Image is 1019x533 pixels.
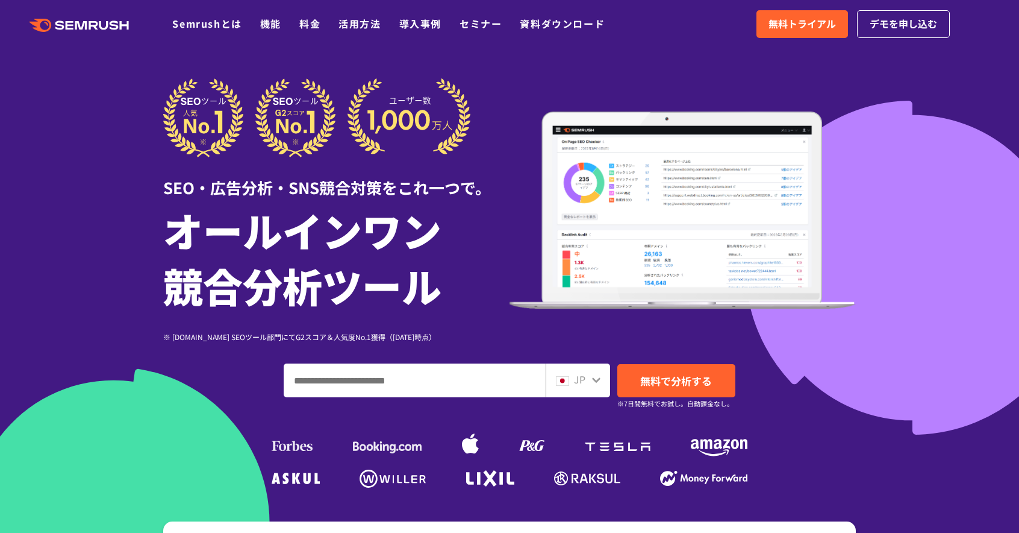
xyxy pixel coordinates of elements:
[617,364,735,397] a: 無料で分析する
[172,16,242,31] a: Semrushとは
[163,202,509,313] h1: オールインワン 競合分析ツール
[260,16,281,31] a: 機能
[163,331,509,342] div: ※ [DOMAIN_NAME] SEOツール部門にてG2スコア＆人気度No.1獲得（[DATE]時点）
[857,10,950,38] a: デモを申し込む
[163,157,509,199] div: SEO・広告分析・SNS競合対策をこれ一つで。
[768,16,836,32] span: 無料トライアル
[299,16,320,31] a: 料金
[574,372,585,386] span: JP
[520,16,605,31] a: 資料ダウンロード
[756,10,848,38] a: 無料トライアル
[460,16,502,31] a: セミナー
[399,16,441,31] a: 導入事例
[617,398,734,409] small: ※7日間無料でお試し。自動課金なし。
[284,364,545,397] input: ドメイン、キーワードまたはURLを入力してください
[640,373,712,388] span: 無料で分析する
[338,16,381,31] a: 活用方法
[870,16,937,32] span: デモを申し込む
